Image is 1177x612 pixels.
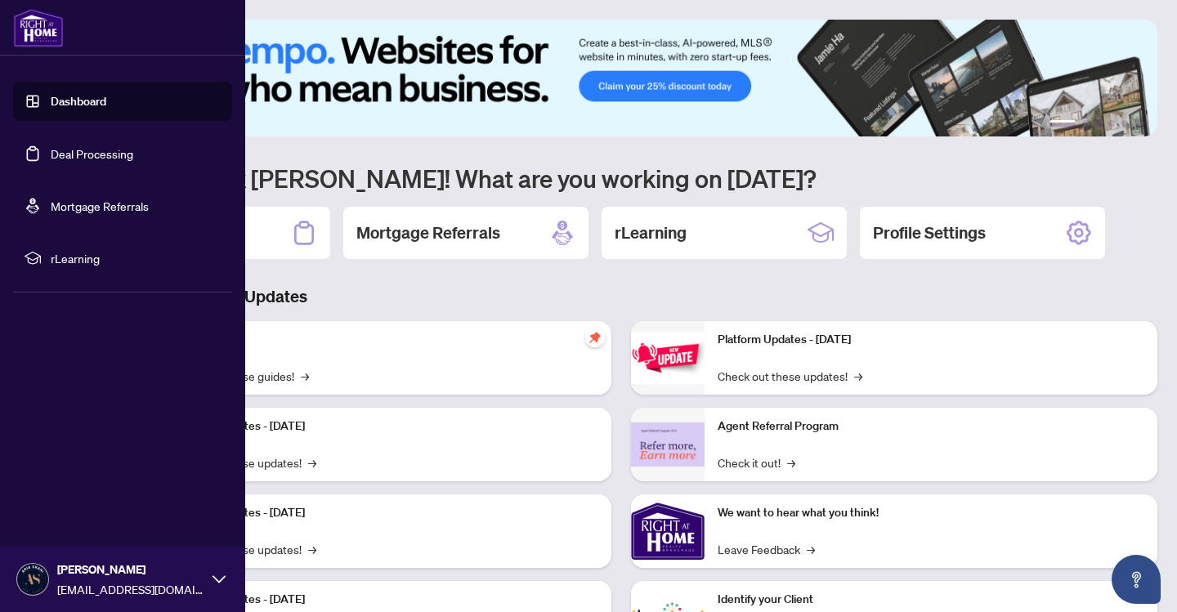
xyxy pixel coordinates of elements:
[718,540,815,558] a: Leave Feedback→
[873,221,986,244] h2: Profile Settings
[172,504,598,522] p: Platform Updates - [DATE]
[718,504,1144,522] p: We want to hear what you think!
[17,564,48,595] img: Profile Icon
[356,221,500,244] h2: Mortgage Referrals
[51,249,221,267] span: rLearning
[172,331,598,349] p: Self-Help
[787,453,795,471] span: →
[1095,120,1102,127] button: 3
[615,221,687,244] h2: rLearning
[85,163,1157,194] h1: Welcome back [PERSON_NAME]! What are you working on [DATE]?
[13,8,64,47] img: logo
[1112,555,1161,604] button: Open asap
[718,331,1144,349] p: Platform Updates - [DATE]
[631,422,705,467] img: Agent Referral Program
[51,199,149,213] a: Mortgage Referrals
[172,591,598,609] p: Platform Updates - [DATE]
[172,418,598,436] p: Platform Updates - [DATE]
[807,540,815,558] span: →
[718,453,795,471] a: Check it out!→
[51,146,133,161] a: Deal Processing
[57,580,204,598] span: [EMAIL_ADDRESS][DOMAIN_NAME]
[85,20,1157,136] img: Slide 0
[51,94,106,109] a: Dashboard
[854,367,862,385] span: →
[308,453,316,471] span: →
[631,332,705,383] img: Platform Updates - June 23, 2025
[718,367,862,385] a: Check out these updates!→
[718,418,1144,436] p: Agent Referral Program
[1082,120,1089,127] button: 2
[301,367,309,385] span: →
[1049,120,1076,127] button: 1
[585,328,605,347] span: pushpin
[631,494,705,568] img: We want to hear what you think!
[1108,120,1115,127] button: 4
[1134,120,1141,127] button: 6
[57,561,204,578] span: [PERSON_NAME]
[85,285,1157,308] h3: Brokerage & Industry Updates
[308,540,316,558] span: →
[1121,120,1128,127] button: 5
[718,591,1144,609] p: Identify your Client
